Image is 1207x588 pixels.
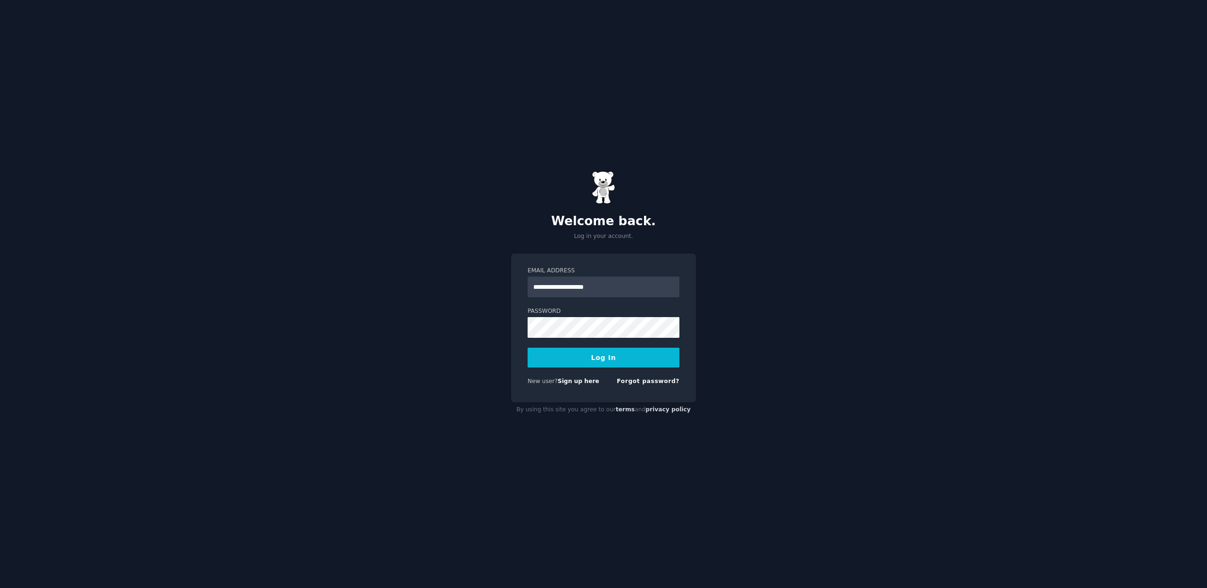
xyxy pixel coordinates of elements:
button: Log In [528,348,679,367]
a: Sign up here [558,378,599,384]
img: Gummy Bear [592,171,615,204]
a: privacy policy [645,406,691,413]
p: Log in your account. [511,232,696,241]
div: By using this site you agree to our and [511,402,696,417]
h2: Welcome back. [511,214,696,229]
span: New user? [528,378,558,384]
label: Email Address [528,267,679,275]
a: Forgot password? [617,378,679,384]
a: terms [616,406,635,413]
label: Password [528,307,679,316]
